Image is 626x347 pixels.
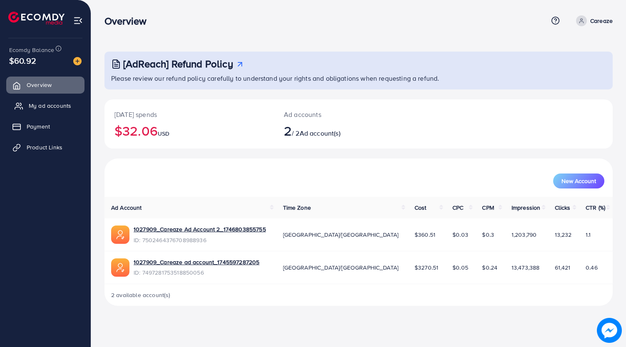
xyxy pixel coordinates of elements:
[123,58,233,70] h3: [AdReach] Refund Policy
[114,123,264,139] h2: $32.06
[555,231,572,239] span: 13,232
[114,109,264,119] p: [DATE] spends
[597,318,622,343] img: image
[553,173,604,188] button: New Account
[512,231,537,239] span: 1,203,790
[6,139,84,156] a: Product Links
[134,268,259,277] span: ID: 7497281753518850056
[283,263,399,272] span: [GEOGRAPHIC_DATA]/[GEOGRAPHIC_DATA]
[300,129,340,138] span: Ad account(s)
[284,109,391,119] p: Ad accounts
[283,203,311,212] span: Time Zone
[452,231,468,239] span: $0.03
[111,291,171,299] span: 2 available account(s)
[6,97,84,114] a: My ad accounts
[555,203,571,212] span: Clicks
[512,263,540,272] span: 13,473,388
[512,203,541,212] span: Impression
[73,57,82,65] img: image
[415,231,435,239] span: $360.51
[134,258,259,266] a: 1027909_Careaze ad account_1745597287205
[6,77,84,93] a: Overview
[555,263,571,272] span: 61,421
[134,225,266,233] a: 1027909_Careaze Ad Account 2_1746803855755
[111,73,608,83] p: Please review our refund policy carefully to understand your rights and obligations when requesti...
[586,231,591,239] span: 1.1
[482,231,494,239] span: $0.3
[586,263,598,272] span: 0.46
[284,123,391,139] h2: / 2
[590,16,613,26] p: Careaze
[134,236,266,244] span: ID: 7502464376708988936
[29,102,71,110] span: My ad accounts
[415,263,438,272] span: $3270.51
[104,15,153,27] h3: Overview
[482,203,494,212] span: CPM
[283,231,399,239] span: [GEOGRAPHIC_DATA]/[GEOGRAPHIC_DATA]
[9,46,54,54] span: Ecomdy Balance
[27,122,50,131] span: Payment
[586,203,605,212] span: CTR (%)
[27,143,62,151] span: Product Links
[27,81,52,89] span: Overview
[452,203,463,212] span: CPC
[111,258,129,277] img: ic-ads-acc.e4c84228.svg
[452,263,468,272] span: $0.05
[8,12,65,25] img: logo
[73,16,83,25] img: menu
[284,121,292,140] span: 2
[573,15,613,26] a: Careaze
[111,226,129,244] img: ic-ads-acc.e4c84228.svg
[158,129,169,138] span: USD
[561,178,596,184] span: New Account
[415,203,427,212] span: Cost
[6,118,84,135] a: Payment
[111,203,142,212] span: Ad Account
[482,263,497,272] span: $0.24
[9,55,36,67] span: $60.92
